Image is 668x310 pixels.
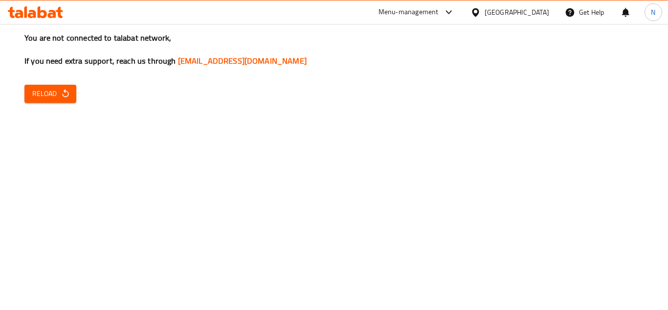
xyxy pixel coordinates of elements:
div: Menu-management [379,6,439,18]
a: [EMAIL_ADDRESS][DOMAIN_NAME] [178,53,307,68]
span: N [651,7,655,18]
h3: You are not connected to talabat network, If you need extra support, reach us through [24,32,644,67]
div: [GEOGRAPHIC_DATA] [485,7,549,18]
button: Reload [24,85,76,103]
span: Reload [32,88,68,100]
